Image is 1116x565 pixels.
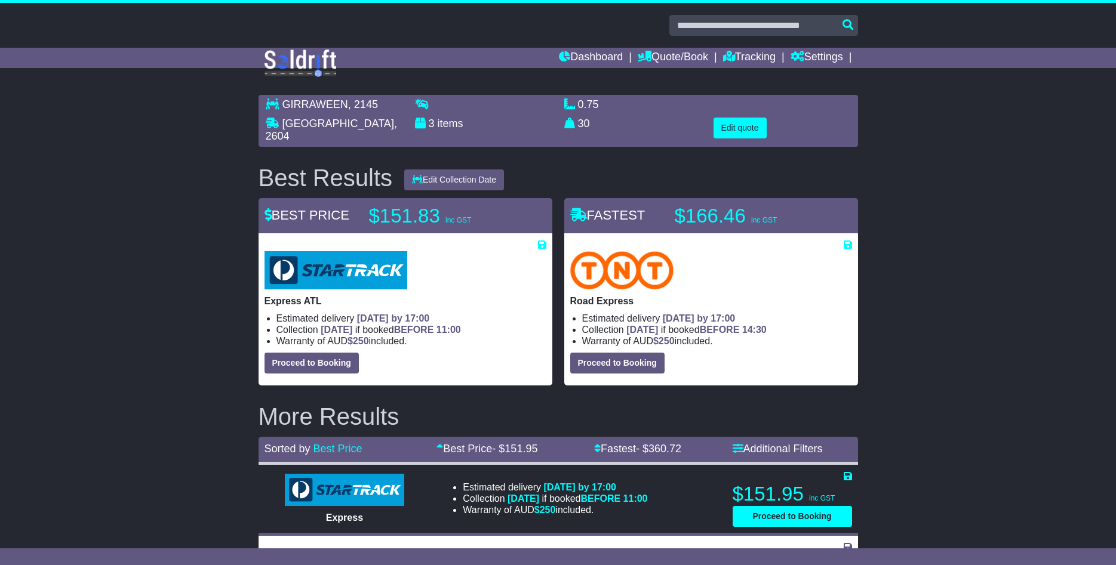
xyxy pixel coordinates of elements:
[508,493,647,504] span: if booked
[285,474,404,506] img: StarTrack: Express
[733,443,823,455] a: Additional Filters
[266,118,397,143] span: , 2604
[809,494,835,502] span: inc GST
[508,493,539,504] span: [DATE]
[394,325,434,335] span: BEFORE
[791,48,843,68] a: Settings
[714,118,767,138] button: Edit quote
[265,295,546,307] p: Express ATL
[313,443,362,455] a: Best Price
[653,336,675,346] span: $
[259,403,858,430] h2: More Results
[282,98,348,110] span: GIRRAWEEN
[429,118,435,129] span: 3
[675,204,824,228] p: $166.46
[445,216,471,224] span: inc GST
[723,48,776,68] a: Tracking
[348,98,378,110] span: , 2145
[321,325,460,335] span: if booked
[733,482,852,506] p: $151.95
[582,324,852,335] li: Collection
[580,493,620,504] span: BEFORE
[436,443,537,455] a: Best Price- $151.95
[623,493,648,504] span: 11:00
[326,512,363,523] span: Express
[570,295,852,307] p: Road Express
[353,336,369,346] span: 250
[648,443,681,455] span: 360.72
[276,324,546,335] li: Collection
[570,251,674,289] img: TNT Domestic: Road Express
[582,313,852,324] li: Estimated delivery
[594,443,681,455] a: Fastest- $360.72
[582,335,852,347] li: Warranty of AUD included.
[659,336,675,346] span: 250
[463,493,647,504] li: Collection
[369,204,518,228] p: $151.83
[282,118,394,129] span: [GEOGRAPHIC_DATA]
[276,335,546,347] li: Warranty of AUD included.
[626,325,766,335] span: if booked
[700,325,740,335] span: BEFORE
[742,325,767,335] span: 14:30
[663,313,736,323] span: [DATE] by 17:00
[438,118,463,129] span: items
[436,325,461,335] span: 11:00
[265,443,310,455] span: Sorted by
[404,169,504,190] button: Edit Collection Date
[357,313,430,323] span: [DATE] by 17:00
[578,98,599,110] span: 0.75
[265,251,407,289] img: StarTrack: Express ATL
[578,118,590,129] span: 30
[253,165,399,191] div: Best Results
[265,208,349,223] span: BEST PRICE
[463,504,647,515] li: Warranty of AUD included.
[543,482,616,492] span: [DATE] by 17:00
[534,505,556,515] span: $
[638,48,708,68] a: Quote/Book
[463,481,647,493] li: Estimated delivery
[505,443,537,455] span: 151.95
[321,325,352,335] span: [DATE]
[733,506,852,527] button: Proceed to Booking
[276,313,546,324] li: Estimated delivery
[570,208,645,223] span: FASTEST
[559,48,623,68] a: Dashboard
[751,216,777,224] span: inc GST
[348,336,369,346] span: $
[626,325,658,335] span: [DATE]
[636,443,681,455] span: - $
[540,505,556,515] span: 250
[570,353,665,373] button: Proceed to Booking
[265,353,359,373] button: Proceed to Booking
[492,443,537,455] span: - $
